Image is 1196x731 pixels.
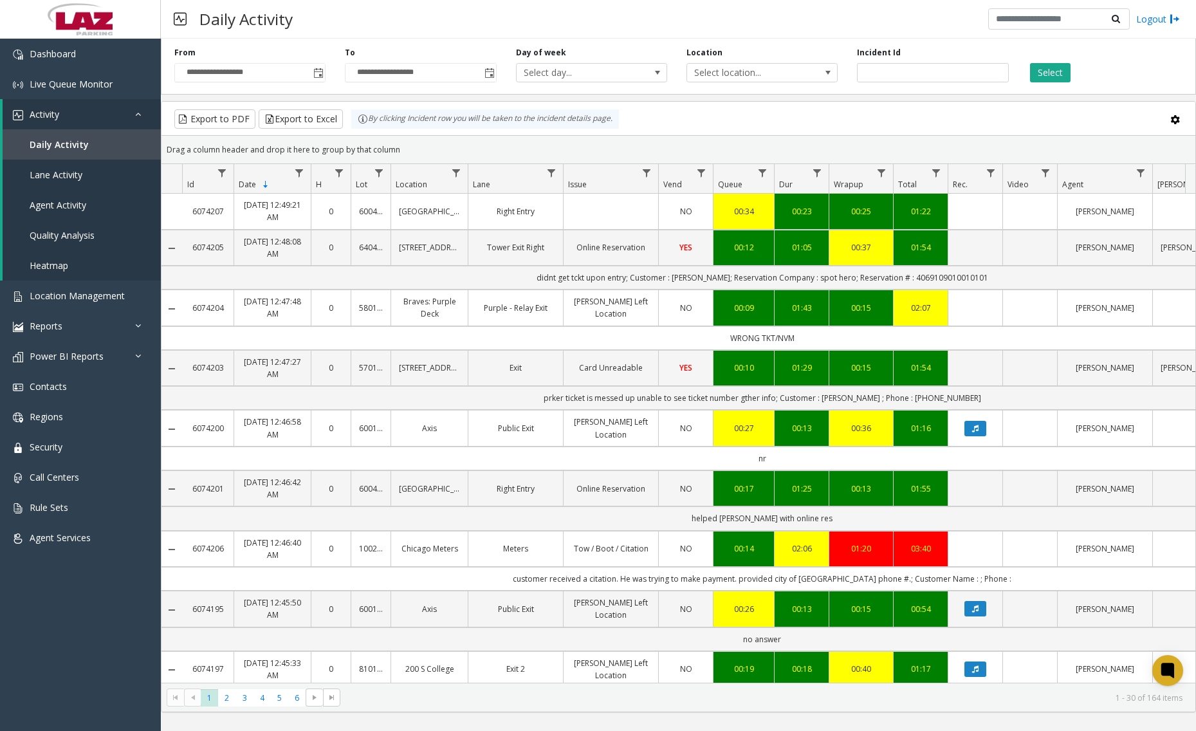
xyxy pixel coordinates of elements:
a: 01:22 [901,205,940,217]
img: 'icon' [13,322,23,332]
a: Collapse Details [161,605,182,615]
span: Rule Sets [30,501,68,514]
a: 0 [319,542,343,555]
a: 0 [319,362,343,374]
div: 02:07 [901,302,940,314]
a: NO [667,663,705,675]
a: 6074203 [190,362,226,374]
div: 01:54 [901,362,940,374]
a: 01:05 [782,241,821,254]
img: pageIcon [174,3,187,35]
a: Heatmap [3,250,161,281]
a: Exit 2 [476,663,555,675]
span: Reports [30,320,62,332]
label: Incident Id [857,47,901,59]
kendo-pager-info: 1 - 30 of 164 items [348,692,1182,703]
a: 00:34 [721,205,766,217]
a: [PERSON_NAME] Left Location [571,657,650,681]
a: Quality Analysis [3,220,161,250]
a: [DATE] 12:47:27 AM [242,356,303,380]
a: Braves: Purple Deck [399,295,460,320]
a: NO [667,205,705,217]
span: Security [30,441,62,453]
a: Lot Filter Menu [371,164,388,181]
a: YES [667,362,705,374]
h3: Daily Activity [193,3,299,35]
a: Total Filter Menu [928,164,945,181]
a: [PERSON_NAME] [1065,603,1145,615]
a: Axis [399,603,460,615]
div: 00:18 [782,663,821,675]
span: Page 4 [253,689,271,707]
a: Tower Exit Right [476,241,555,254]
div: 00:15 [837,362,885,374]
button: Export to Excel [259,109,343,129]
a: 6074200 [190,422,226,434]
img: infoIcon.svg [358,114,368,124]
img: logout [1170,12,1180,26]
a: 00:23 [782,205,821,217]
a: Date Filter Menu [291,164,308,181]
span: NO [680,483,692,494]
a: 570185 [359,362,383,374]
span: Queue [718,179,742,190]
img: 'icon' [13,533,23,544]
span: Page 6 [288,689,306,707]
a: Collapse Details [161,304,182,314]
div: By clicking Incident row you will be taken to the incident details page. [351,109,619,129]
div: 01:43 [782,302,821,314]
a: Lane Filter Menu [543,164,560,181]
a: [PERSON_NAME] [1065,663,1145,675]
a: 01:25 [782,483,821,495]
a: Wrapup Filter Menu [873,164,890,181]
a: 6074197 [190,663,226,675]
a: Queue Filter Menu [754,164,771,181]
img: 'icon' [13,352,23,362]
a: Daily Activity [3,129,161,160]
img: 'icon' [13,382,23,393]
a: Collapse Details [161,484,182,494]
span: Lot [356,179,367,190]
span: Select location... [687,64,807,82]
span: Activity [30,108,59,120]
span: NO [680,604,692,615]
a: 0 [319,483,343,495]
span: Dashboard [30,48,76,60]
a: 6074207 [190,205,226,217]
a: 600101 [359,603,383,615]
img: 'icon' [13,110,23,120]
a: [PERSON_NAME] [1065,362,1145,374]
span: Lane [473,179,490,190]
a: [PERSON_NAME] [1065,483,1145,495]
a: [GEOGRAPHIC_DATA] [399,205,460,217]
div: 00:15 [837,603,885,615]
a: 00:17 [721,483,766,495]
a: [DATE] 12:46:58 AM [242,416,303,440]
span: Contacts [30,380,67,393]
span: Lane Activity [30,169,82,181]
div: 00:37 [837,241,885,254]
a: Collapse Details [161,665,182,675]
label: Day of week [516,47,566,59]
a: 810113 [359,663,383,675]
a: 6074204 [190,302,226,314]
a: Public Exit [476,603,555,615]
img: 'icon' [13,443,23,453]
div: 00:13 [782,603,821,615]
a: Axis [399,422,460,434]
a: 01:20 [837,542,885,555]
span: Agent Activity [30,199,86,211]
div: 00:13 [782,422,821,434]
span: Go to the last page [327,692,337,703]
span: Toggle popup [311,64,325,82]
a: [DATE] 12:47:48 AM [242,295,303,320]
a: Chicago Meters [399,542,460,555]
div: 00:36 [837,422,885,434]
a: 00:13 [837,483,885,495]
span: H [316,179,322,190]
a: [DATE] 12:49:21 AM [242,199,303,223]
span: YES [679,362,692,373]
a: 100240 [359,542,383,555]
